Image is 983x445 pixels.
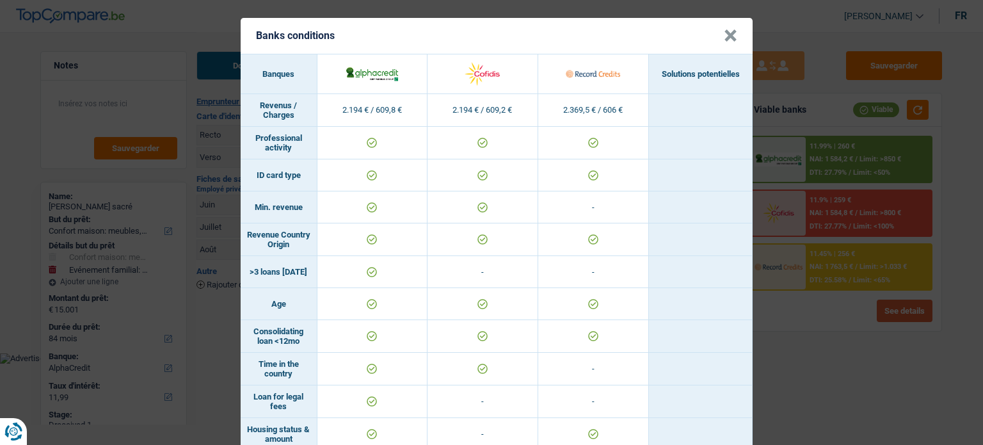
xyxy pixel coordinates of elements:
td: Consolidating loan <12mo [241,320,317,353]
img: Cofidis [455,60,509,88]
td: ID card type [241,159,317,191]
td: Age [241,288,317,320]
td: - [428,385,538,418]
td: - [538,256,649,288]
td: Min. revenue [241,191,317,223]
img: AlphaCredit [345,65,399,82]
td: Time in the country [241,353,317,385]
td: 2.369,5 € / 606 € [538,94,649,127]
td: Professional activity [241,127,317,159]
td: - [538,191,649,223]
td: Revenue Country Origin [241,223,317,256]
th: Banques [241,54,317,94]
button: Close [724,29,737,42]
td: - [538,385,649,418]
td: 2.194 € / 609,8 € [317,94,428,127]
th: Solutions potentielles [649,54,753,94]
h5: Banks conditions [256,29,335,42]
td: 2.194 € / 609,2 € [428,94,538,127]
td: - [538,353,649,385]
td: - [428,256,538,288]
td: Loan for legal fees [241,385,317,418]
td: Revenus / Charges [241,94,317,127]
img: Record Credits [566,60,620,88]
td: >3 loans [DATE] [241,256,317,288]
